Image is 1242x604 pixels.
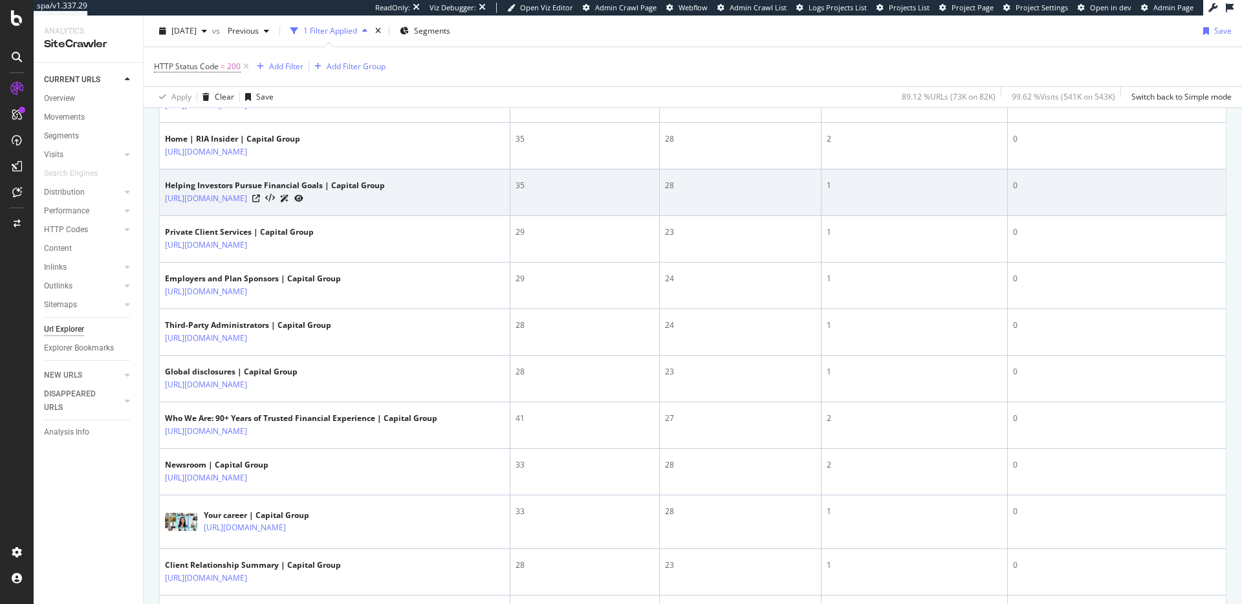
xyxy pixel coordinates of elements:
div: Add Filter [269,61,303,72]
div: Clear [215,91,234,102]
span: vs [212,25,223,36]
div: Employers and Plan Sponsors | Capital Group [165,273,341,285]
div: Viz Debugger: [430,3,476,13]
div: Switch back to Simple mode [1131,91,1232,102]
span: = [221,61,225,72]
span: Previous [223,25,259,36]
div: HTTP Codes [44,223,88,237]
div: 2 [827,133,1001,145]
a: Project Settings [1003,3,1068,13]
div: CURRENT URLS [44,73,100,87]
div: Inlinks [44,261,67,274]
div: Private Client Services | Capital Group [165,226,314,238]
a: [URL][DOMAIN_NAME] [165,471,247,484]
a: Webflow [666,3,708,13]
button: [DATE] [154,21,212,41]
div: 1 [827,273,1001,285]
div: 1 [827,226,1001,238]
a: AI Url Details [280,191,289,205]
span: Admin Page [1153,3,1193,12]
div: 2 [827,413,1001,424]
div: 0 [1013,506,1221,517]
div: Save [256,91,274,102]
a: [URL][DOMAIN_NAME] [165,285,247,298]
a: Movements [44,111,134,124]
a: NEW URLS [44,369,121,382]
a: [URL][DOMAIN_NAME] [165,378,247,391]
button: Save [1198,21,1232,41]
a: Inlinks [44,261,121,274]
div: Visits [44,148,63,162]
div: 0 [1013,459,1221,471]
div: Add Filter Group [327,61,386,72]
a: [URL][DOMAIN_NAME] [165,192,247,205]
span: Project Settings [1016,3,1068,12]
div: 27 [665,413,816,424]
div: 1 [827,366,1001,378]
div: 1 [827,180,1001,191]
div: 24 [665,319,816,331]
a: Project Page [939,3,994,13]
div: ReadOnly: [375,3,410,13]
span: Segments [414,25,450,36]
a: Explorer Bookmarks [44,341,134,355]
div: Movements [44,111,85,124]
div: 35 [516,180,654,191]
div: 0 [1013,559,1221,571]
div: Home | RIA Insider | Capital Group [165,133,303,145]
div: 29 [516,226,654,238]
div: Content [44,242,72,255]
div: Explorer Bookmarks [44,341,114,355]
div: 0 [1013,180,1221,191]
div: Newsroom | Capital Group [165,459,303,471]
button: Clear [197,87,234,107]
button: Add Filter [252,59,303,74]
div: Sitemaps [44,298,77,312]
div: 23 [665,559,816,571]
a: Distribution [44,186,121,199]
a: Analysis Info [44,426,134,439]
a: [URL][DOMAIN_NAME] [165,425,247,438]
button: Switch back to Simple mode [1126,87,1232,107]
div: 89.12 % URLs ( 73K on 82K ) [902,91,996,102]
div: 0 [1013,273,1221,285]
a: Outlinks [44,279,121,293]
div: 28 [665,133,816,145]
div: Analytics [44,26,133,37]
a: Performance [44,204,121,218]
div: 33 [516,506,654,517]
button: 1 Filter Applied [285,21,373,41]
div: 0 [1013,226,1221,238]
div: Your career | Capital Group [204,510,342,521]
div: Distribution [44,186,85,199]
a: Search Engines [44,167,111,180]
a: Visit Online Page [252,195,260,202]
a: Sitemaps [44,298,121,312]
a: CURRENT URLS [44,73,121,87]
span: 200 [227,58,241,76]
a: Url Explorer [44,323,134,336]
a: [URL][DOMAIN_NAME] [165,239,247,252]
div: 29 [516,273,654,285]
a: [URL][DOMAIN_NAME] [165,332,247,345]
a: Content [44,242,134,255]
span: Admin Crawl List [730,3,787,12]
a: DISAPPEARED URLS [44,387,121,415]
div: 28 [516,319,654,331]
div: Overview [44,92,75,105]
div: Third-Party Administrators | Capital Group [165,319,331,331]
a: [URL][DOMAIN_NAME] [165,146,247,158]
div: DISAPPEARED URLS [44,387,109,415]
div: Analysis Info [44,426,89,439]
span: Admin Crawl Page [595,3,657,12]
img: main image [165,513,197,531]
span: 2025 Sep. 12th [171,25,197,36]
div: 28 [665,459,816,471]
button: Segments [395,21,455,41]
a: HTTP Codes [44,223,121,237]
a: Visits [44,148,121,162]
a: [URL][DOMAIN_NAME] [165,572,247,585]
div: 2 [827,459,1001,471]
div: Search Engines [44,167,98,180]
div: 0 [1013,133,1221,145]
